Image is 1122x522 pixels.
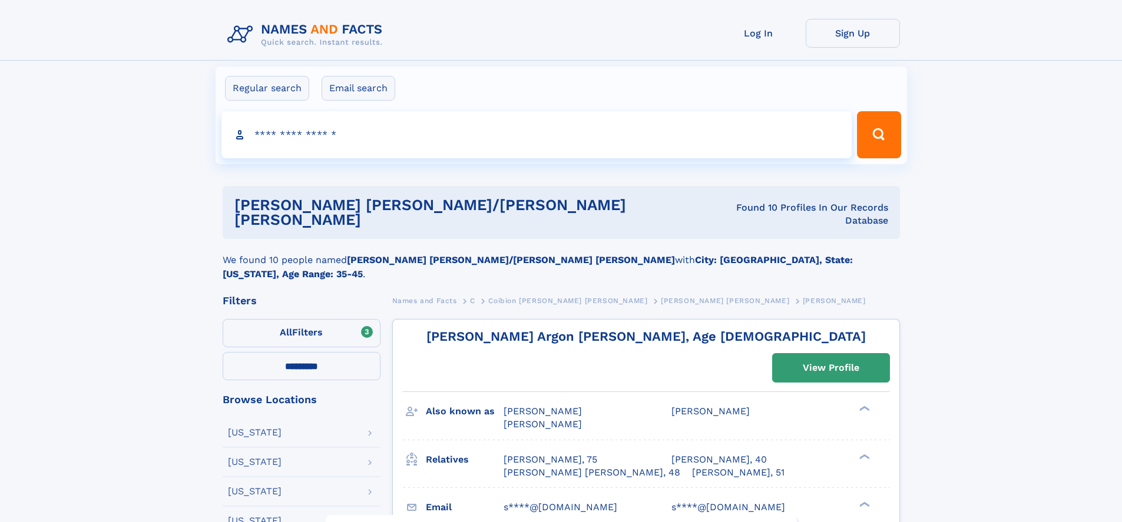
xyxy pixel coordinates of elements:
div: [US_STATE] [228,487,282,496]
span: [PERSON_NAME] [PERSON_NAME] [661,297,789,305]
a: Coibion [PERSON_NAME] [PERSON_NAME] [488,293,647,308]
button: Search Button [857,111,901,158]
input: search input [221,111,852,158]
span: All [280,327,292,338]
a: [PERSON_NAME], 75 [504,453,597,466]
a: C [470,293,475,308]
a: [PERSON_NAME] [PERSON_NAME], 48 [504,466,680,479]
div: We found 10 people named with . [223,239,900,281]
label: Regular search [225,76,309,101]
b: City: [GEOGRAPHIC_DATA], State: [US_STATE], Age Range: 35-45 [223,254,853,280]
label: Email search [322,76,395,101]
a: Log In [711,19,806,48]
a: View Profile [773,354,889,382]
div: ❯ [856,453,871,460]
span: Coibion [PERSON_NAME] [PERSON_NAME] [488,297,647,305]
img: Logo Names and Facts [223,19,392,51]
a: [PERSON_NAME] [PERSON_NAME] [661,293,789,308]
span: [PERSON_NAME] [803,297,866,305]
span: C [470,297,475,305]
div: Found 10 Profiles In Our Records Database [709,201,888,227]
a: [PERSON_NAME], 51 [692,466,785,479]
h3: Email [426,497,504,517]
h3: Relatives [426,450,504,470]
a: [PERSON_NAME], 40 [671,453,767,466]
a: Sign Up [806,19,900,48]
div: Browse Locations [223,394,380,405]
h1: [PERSON_NAME] [PERSON_NAME]/[PERSON_NAME] [PERSON_NAME] [234,198,709,227]
span: [PERSON_NAME] [504,405,582,417]
div: [US_STATE] [228,428,282,437]
div: View Profile [803,354,859,381]
span: [PERSON_NAME] [671,405,750,417]
span: [PERSON_NAME] [504,418,582,430]
div: [US_STATE] [228,457,282,467]
a: Names and Facts [392,293,457,308]
div: ❯ [856,500,871,508]
div: Filters [223,295,380,306]
a: [PERSON_NAME] Argon [PERSON_NAME], Age [DEMOGRAPHIC_DATA] [426,329,866,344]
b: [PERSON_NAME] [PERSON_NAME]/[PERSON_NAME] [PERSON_NAME] [347,254,675,265]
div: ❯ [856,405,871,413]
label: Filters [223,319,380,347]
h3: Also known as [426,401,504,421]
